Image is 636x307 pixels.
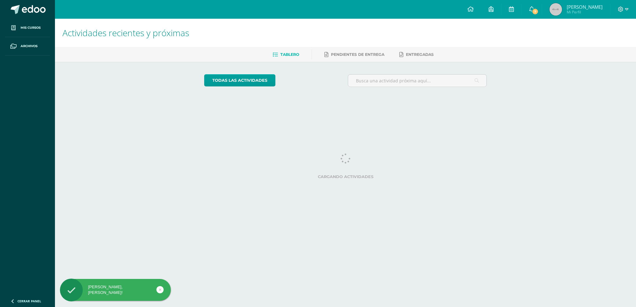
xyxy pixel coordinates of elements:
span: Entregadas [406,52,434,57]
div: [PERSON_NAME], [PERSON_NAME]! [60,284,171,295]
span: 7 [532,8,539,15]
input: Busca una actividad próxima aquí... [348,75,486,87]
a: Pendientes de entrega [324,50,384,60]
span: Actividades recientes y próximas [62,27,189,39]
span: Archivos [21,44,37,49]
img: 45x45 [550,3,562,16]
span: Cerrar panel [17,299,41,303]
span: Mi Perfil [567,9,603,15]
a: Entregadas [399,50,434,60]
span: Pendientes de entrega [331,52,384,57]
label: Cargando actividades [204,174,487,179]
span: Tablero [280,52,299,57]
a: Archivos [5,37,50,56]
span: [PERSON_NAME] [567,4,603,10]
a: Mis cursos [5,19,50,37]
a: Tablero [273,50,299,60]
span: Mis cursos [21,25,41,30]
a: todas las Actividades [204,74,275,86]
